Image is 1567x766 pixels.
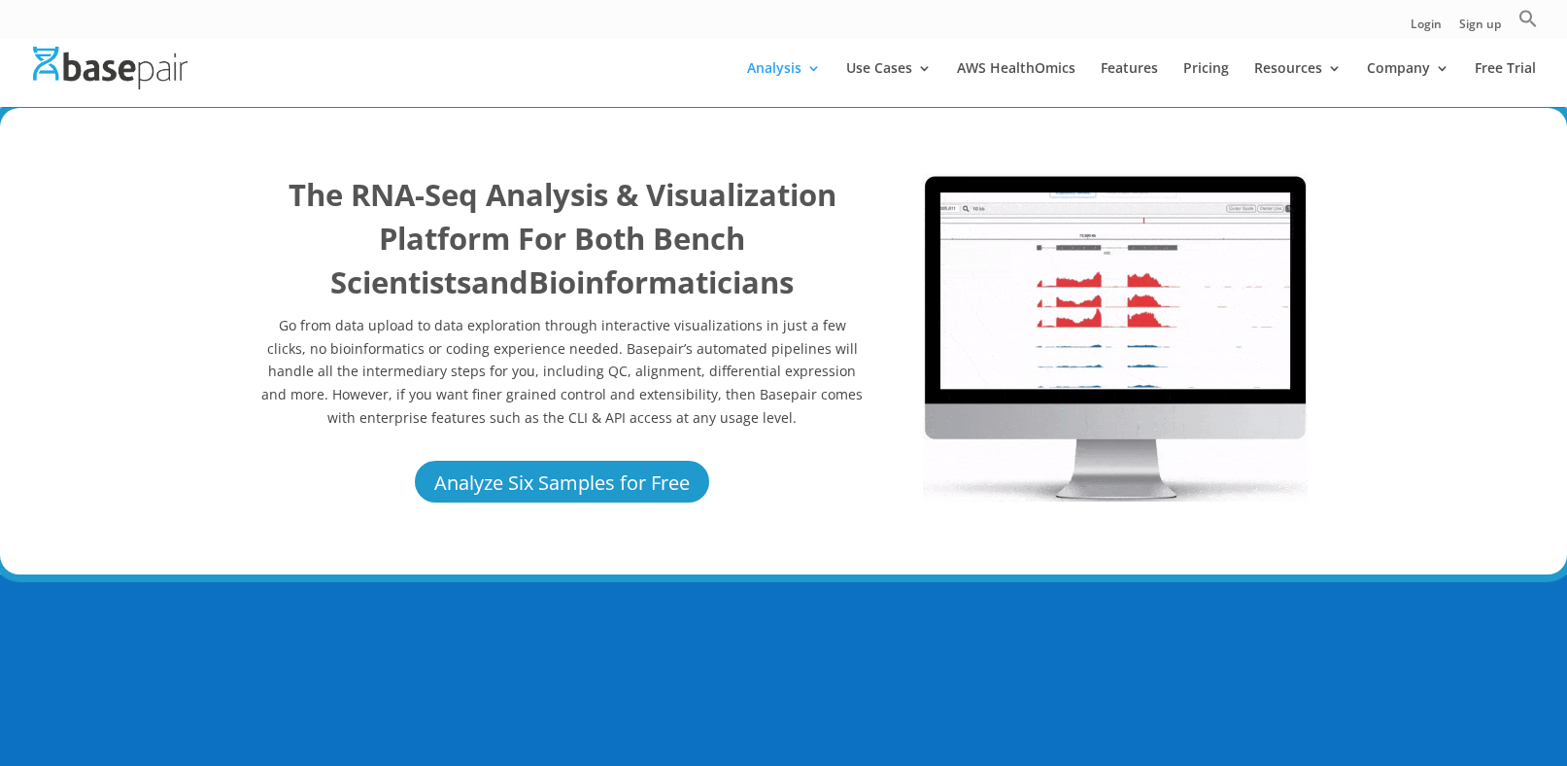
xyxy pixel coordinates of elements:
[1518,9,1538,39] a: Search Icon Link
[289,174,836,302] b: The RNA-Seq Analysis & Visualization Platform For Both Bench Scientists
[259,314,866,430] p: Go from data upload to data exploration through interactive visualizations in just a few clicks, ...
[33,47,187,88] img: Basepair
[1459,18,1501,39] a: Sign up
[1254,61,1342,107] a: Resources
[957,61,1075,107] a: AWS HealthOmics
[846,61,932,107] a: Use Cases
[1475,61,1536,107] a: Free Trial
[1367,61,1449,107] a: Company
[1518,9,1538,28] svg: Search
[747,61,821,107] a: Analysis
[1101,61,1158,107] a: Features
[412,458,712,505] a: Analyze Six Samples for Free
[923,173,1308,502] img: RNA Seq 2022
[471,261,528,302] b: and
[528,261,794,302] b: Bioinformaticians
[1411,18,1442,39] a: Login
[1183,61,1229,107] a: Pricing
